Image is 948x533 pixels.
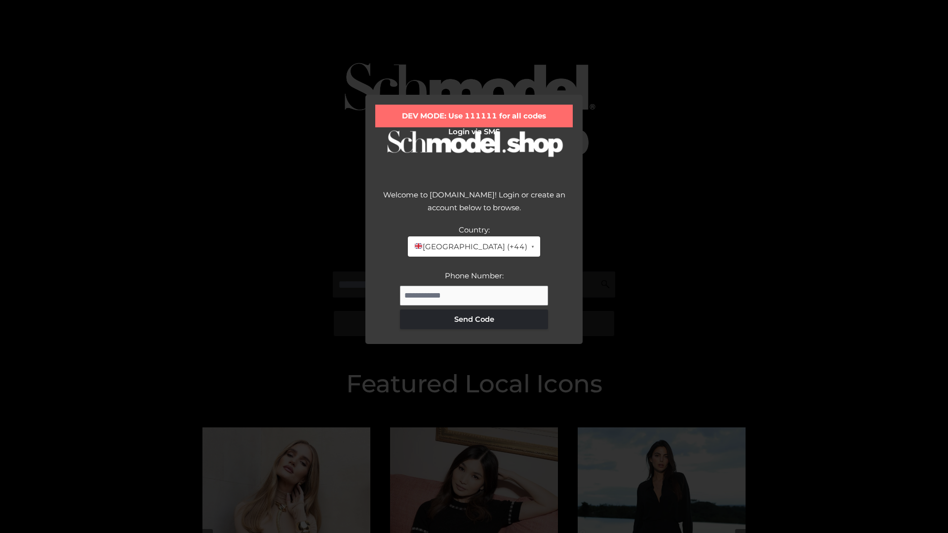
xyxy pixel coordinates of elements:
[459,225,490,234] label: Country:
[414,240,527,253] span: [GEOGRAPHIC_DATA] (+44)
[415,242,422,250] img: 🇬🇧
[445,271,504,280] label: Phone Number:
[375,127,573,136] h2: Login via SMS
[400,309,548,329] button: Send Code
[375,189,573,224] div: Welcome to [DOMAIN_NAME]! Login or create an account below to browse.
[375,105,573,127] div: DEV MODE: Use 111111 for all codes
